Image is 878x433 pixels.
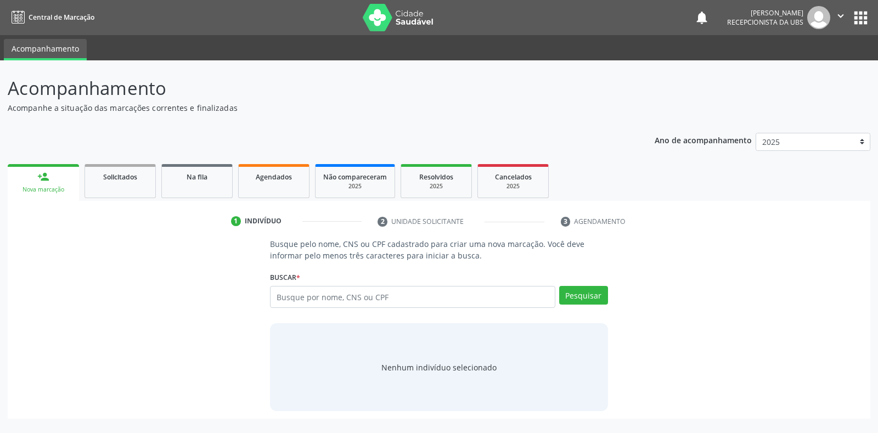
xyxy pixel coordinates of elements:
[231,216,241,226] div: 1
[37,171,49,183] div: person_add
[270,269,300,286] label: Buscar
[29,13,94,22] span: Central de Marcação
[486,182,541,190] div: 2025
[851,8,870,27] button: apps
[381,362,497,373] div: Nenhum indivíduo selecionado
[419,172,453,182] span: Resolvidos
[270,238,607,261] p: Busque pelo nome, CNS ou CPF cadastrado para criar uma nova marcação. Você deve informar pelo men...
[323,172,387,182] span: Não compareceram
[807,6,830,29] img: img
[187,172,207,182] span: Na fila
[655,133,752,147] p: Ano de acompanhamento
[15,185,71,194] div: Nova marcação
[8,102,611,114] p: Acompanhe a situação das marcações correntes e finalizadas
[8,8,94,26] a: Central de Marcação
[103,172,137,182] span: Solicitados
[727,18,803,27] span: Recepcionista da UBS
[835,10,847,22] i: 
[245,216,282,226] div: Indivíduo
[830,6,851,29] button: 
[8,75,611,102] p: Acompanhamento
[559,286,608,305] button: Pesquisar
[270,286,555,308] input: Busque por nome, CNS ou CPF
[409,182,464,190] div: 2025
[256,172,292,182] span: Agendados
[323,182,387,190] div: 2025
[727,8,803,18] div: [PERSON_NAME]
[4,39,87,60] a: Acompanhamento
[694,10,710,25] button: notifications
[495,172,532,182] span: Cancelados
